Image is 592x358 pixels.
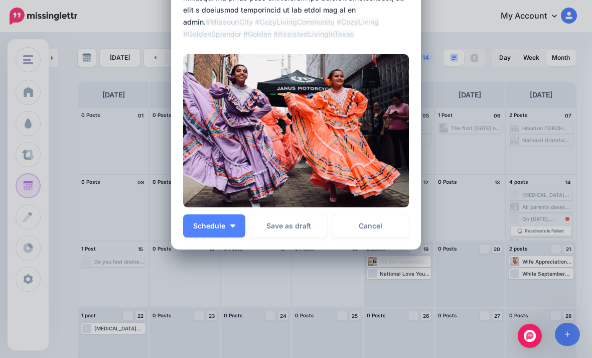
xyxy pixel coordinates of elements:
a: Cancel [332,214,409,237]
button: Save as draft [250,214,327,237]
img: BA3N5W4928DOFS5ZZQE9LHULSWDUYPXX.jpg [183,54,409,208]
div: Open Intercom Messenger [518,324,542,348]
button: Schedule [183,214,245,237]
img: arrow-down-white.png [230,224,235,227]
span: Schedule [193,222,225,229]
